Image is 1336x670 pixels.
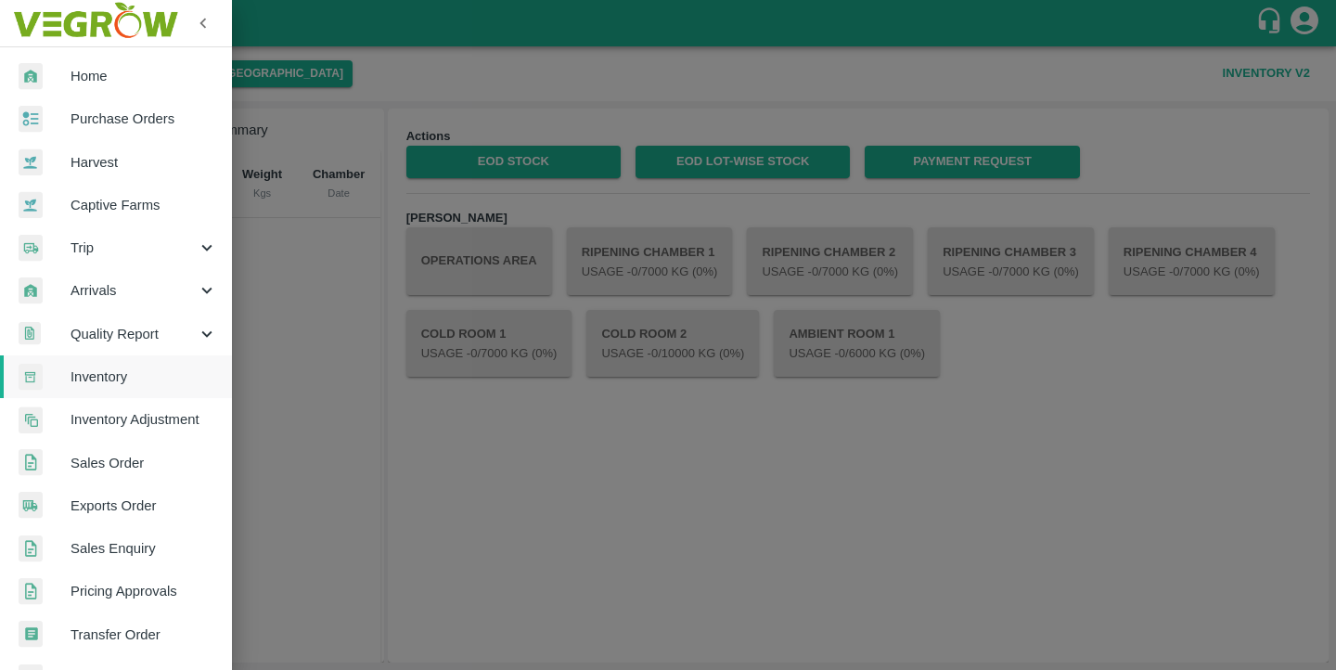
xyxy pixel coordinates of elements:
[71,538,217,559] span: Sales Enquiry
[71,195,217,215] span: Captive Farms
[71,66,217,86] span: Home
[19,277,43,304] img: whArrival
[19,364,43,391] img: whInventory
[71,625,217,645] span: Transfer Order
[19,235,43,262] img: delivery
[19,191,43,219] img: harvest
[19,535,43,562] img: sales
[71,109,217,129] span: Purchase Orders
[71,409,217,430] span: Inventory Adjustment
[19,63,43,90] img: whArrival
[19,621,43,648] img: whTransfer
[19,406,43,433] img: inventory
[19,492,43,519] img: shipments
[71,152,217,173] span: Harvest
[19,148,43,176] img: harvest
[71,238,197,258] span: Trip
[71,367,217,387] span: Inventory
[19,578,43,605] img: sales
[71,453,217,473] span: Sales Order
[71,324,197,344] span: Quality Report
[19,449,43,476] img: sales
[71,280,197,301] span: Arrivals
[71,496,217,516] span: Exports Order
[19,106,43,133] img: reciept
[19,322,41,345] img: qualityReport
[71,581,217,601] span: Pricing Approvals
